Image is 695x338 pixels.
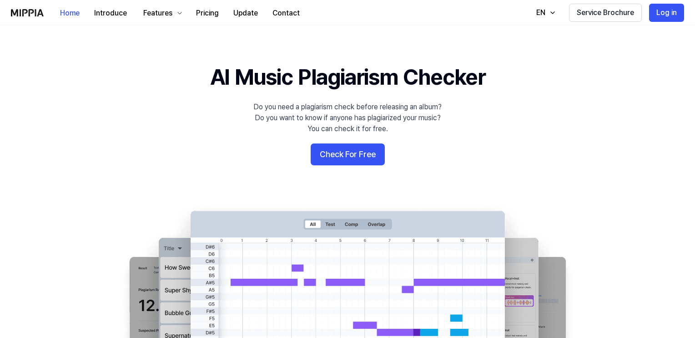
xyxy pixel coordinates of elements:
img: logo [11,9,44,16]
button: Home [53,4,87,22]
div: Features [141,8,174,19]
button: Update [226,4,265,22]
button: Contact [265,4,307,22]
button: Check For Free [311,143,385,165]
button: Features [134,4,189,22]
a: Update [226,0,265,26]
button: Pricing [189,4,226,22]
a: Home [53,0,87,26]
button: Log in [649,4,684,22]
button: Introduce [87,4,134,22]
div: Do you need a plagiarism check before releasing an album? Do you want to know if anyone has plagi... [253,102,442,134]
button: Service Brochure [569,4,642,22]
div: EN [534,7,547,18]
h1: AI Music Plagiarism Checker [210,62,485,92]
button: EN [527,4,562,22]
